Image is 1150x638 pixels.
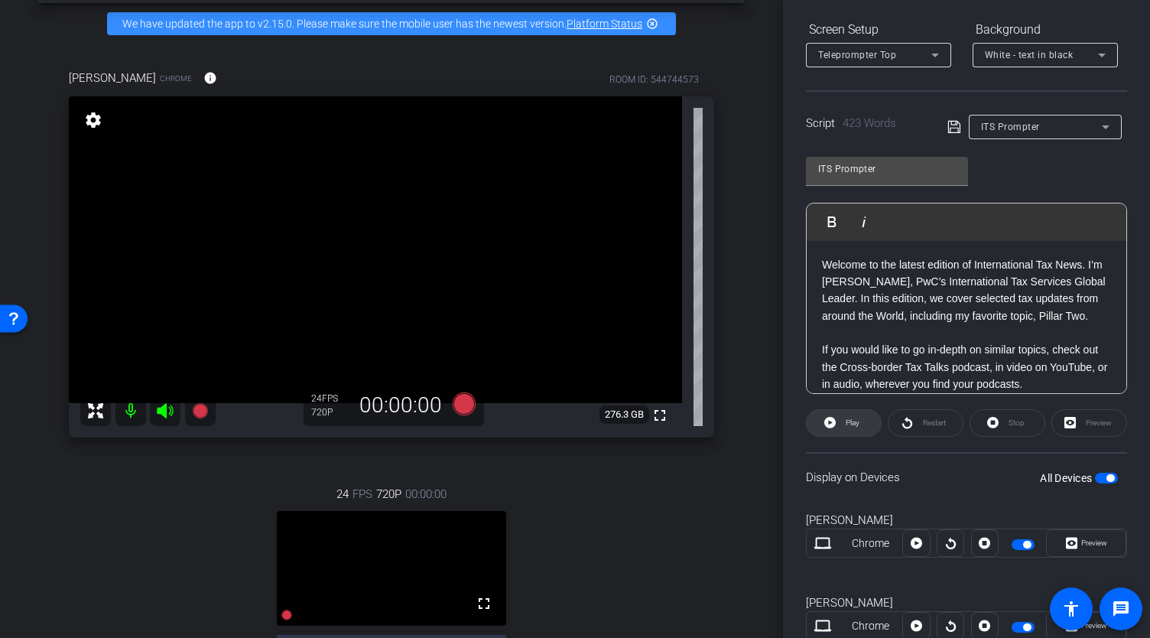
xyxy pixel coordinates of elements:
[839,618,903,634] div: Chrome
[818,160,956,178] input: Title
[160,73,192,84] span: Chrome
[1040,470,1095,486] label: All Devices
[352,486,372,503] span: FPS
[806,17,951,43] div: Screen Setup
[599,405,649,424] span: 276.3 GB
[822,256,1111,325] p: Welcome to the latest edition of International Tax News. I’m [PERSON_NAME], PwC’s International T...
[1081,621,1107,630] span: Preview
[806,594,1127,612] div: [PERSON_NAME]
[567,18,642,30] a: Platform Status
[1062,600,1080,618] mat-icon: accessibility
[203,71,217,85] mat-icon: info
[981,122,1040,132] span: ITS Prompter
[475,594,493,613] mat-icon: fullscreen
[985,50,1074,60] span: White - text in black
[843,116,896,130] span: 423 Words
[1081,539,1107,547] span: Preview
[83,111,104,129] mat-icon: settings
[973,17,1118,43] div: Background
[609,73,699,86] div: ROOM ID: 544744573
[311,406,349,418] div: 720P
[646,18,658,30] mat-icon: highlight_off
[839,535,903,552] div: Chrome
[850,207,879,237] button: Italic (Ctrl+I)
[822,341,1111,392] p: If you would like to go in-depth on similar topics, check out the Cross-border Tax Talks podcast,...
[336,486,349,503] span: 24
[806,452,1127,502] div: Display on Devices
[107,12,676,35] div: We have updated the app to v2.15.0. Please make sure the mobile user has the newest version.
[806,409,882,437] button: Play
[322,393,338,404] span: FPS
[69,70,156,86] span: [PERSON_NAME]
[806,115,926,132] div: Script
[1046,529,1126,557] button: Preview
[818,50,896,60] span: Teleprompter Top
[376,486,401,503] span: 720P
[349,392,452,418] div: 00:00:00
[405,486,447,503] span: 00:00:00
[806,512,1127,529] div: [PERSON_NAME]
[651,406,669,425] mat-icon: fullscreen
[1112,600,1130,618] mat-icon: message
[846,418,859,427] span: Play
[311,392,349,405] div: 24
